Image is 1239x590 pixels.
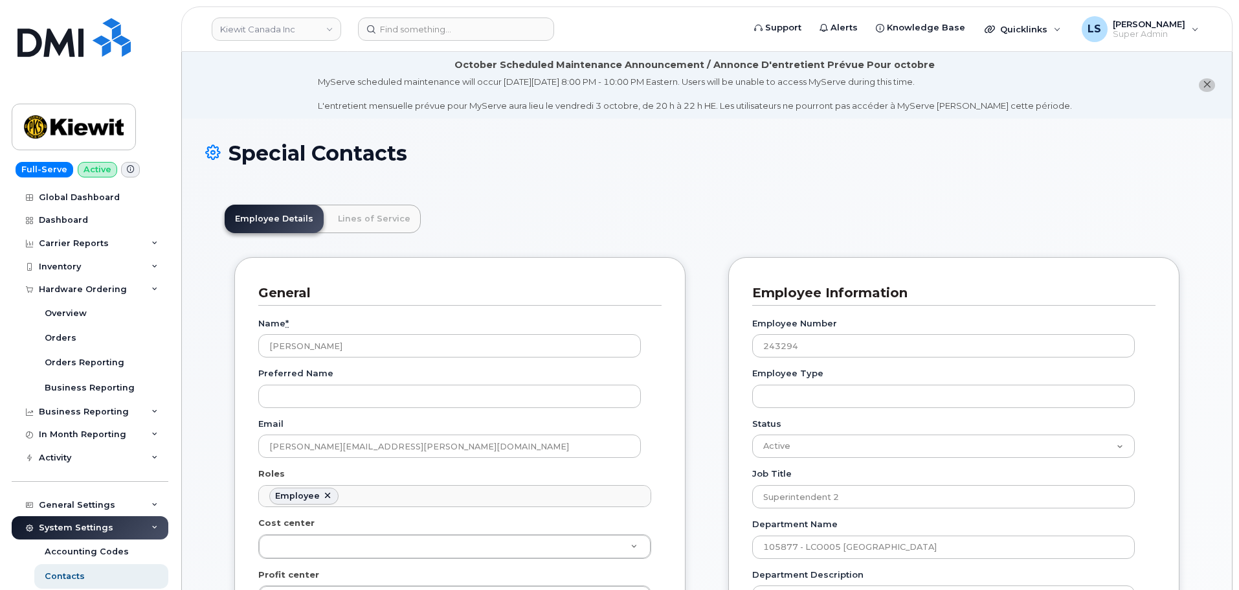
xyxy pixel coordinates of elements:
[275,491,320,501] div: Employee
[454,58,935,72] div: October Scheduled Maintenance Announcement / Annonce D'entretient Prévue Pour octobre
[752,284,1146,302] h3: Employee Information
[328,205,421,233] a: Lines of Service
[752,418,781,430] label: Status
[318,76,1072,112] div: MyServe scheduled maintenance will occur [DATE][DATE] 8:00 PM - 10:00 PM Eastern. Users will be u...
[1183,534,1229,580] iframe: Messenger Launcher
[258,317,289,330] label: Name
[258,418,284,430] label: Email
[752,518,838,530] label: Department Name
[752,367,823,380] label: Employee Type
[752,468,792,480] label: Job Title
[258,517,315,529] label: Cost center
[752,569,864,581] label: Department Description
[258,284,652,302] h3: General
[1199,78,1215,92] button: close notification
[258,367,333,380] label: Preferred Name
[205,142,1209,165] h1: Special Contacts
[225,205,324,233] a: Employee Details
[752,317,837,330] label: Employee Number
[285,318,289,328] abbr: required
[258,569,319,581] label: Profit center
[258,468,285,480] label: Roles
